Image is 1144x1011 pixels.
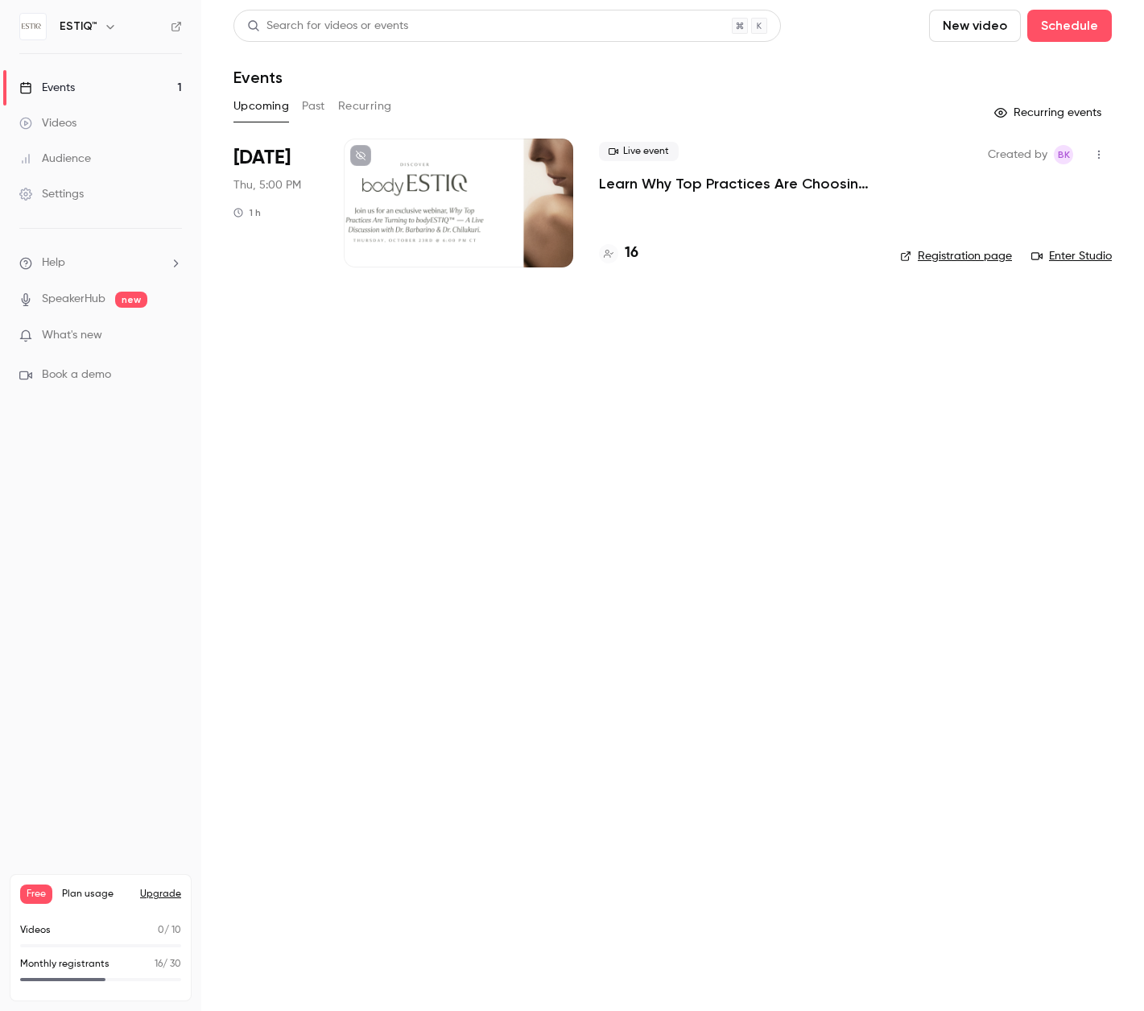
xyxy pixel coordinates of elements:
[1027,10,1112,42] button: Schedule
[233,68,283,87] h1: Events
[62,888,130,901] span: Plan usage
[987,100,1112,126] button: Recurring events
[140,888,181,901] button: Upgrade
[599,174,874,193] a: Learn Why Top Practices Are Choosing bodyESTIQ™ — A Live Discussion with [PERSON_NAME] & [PERSON_...
[20,923,51,938] p: Videos
[247,18,408,35] div: Search for videos or events
[42,291,105,308] a: SpeakerHub
[233,145,291,171] span: [DATE]
[155,959,163,969] span: 16
[19,255,182,271] li: help-dropdown-opener
[233,177,301,193] span: Thu, 5:00 PM
[19,151,91,167] div: Audience
[233,206,261,219] div: 1 h
[233,93,289,119] button: Upcoming
[19,186,84,202] div: Settings
[158,923,181,938] p: / 10
[42,327,102,344] span: What's new
[115,292,147,308] span: new
[599,242,638,264] a: 16
[19,80,75,96] div: Events
[19,115,76,131] div: Videos
[599,142,679,161] span: Live event
[1054,145,1073,164] span: Brian Kirk
[60,19,97,35] h6: ESTIQ™
[20,14,46,39] img: ESTIQ™
[1031,248,1112,264] a: Enter Studio
[20,957,109,972] p: Monthly registrants
[338,93,392,119] button: Recurring
[163,329,182,343] iframe: Noticeable Trigger
[20,885,52,904] span: Free
[155,957,181,972] p: / 30
[1058,145,1070,164] span: BK
[158,926,164,935] span: 0
[302,93,325,119] button: Past
[988,145,1047,164] span: Created by
[929,10,1021,42] button: New video
[900,248,1012,264] a: Registration page
[625,242,638,264] h4: 16
[233,139,318,267] div: Oct 23 Thu, 6:00 PM (America/Chicago)
[42,255,65,271] span: Help
[42,367,111,383] span: Book a demo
